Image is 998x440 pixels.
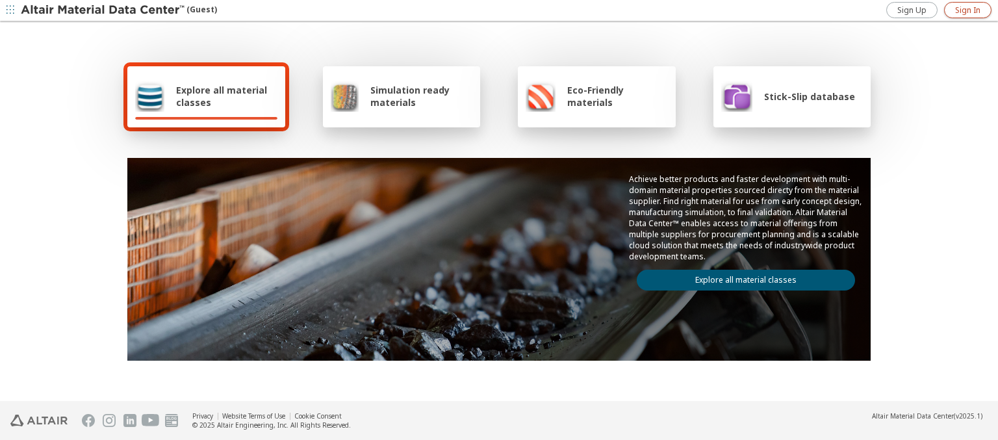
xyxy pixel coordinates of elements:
span: Sign Up [897,5,927,16]
div: (Guest) [21,4,217,17]
span: Stick-Slip database [764,90,855,103]
span: Eco-Friendly materials [567,84,667,109]
a: Sign In [944,2,992,18]
p: Achieve better products and faster development with multi-domain material properties sourced dire... [629,174,863,262]
img: Altair Engineering [10,415,68,426]
a: Website Terms of Use [222,411,285,421]
div: (v2025.1) [872,411,982,421]
img: Stick-Slip database [721,81,752,112]
img: Eco-Friendly materials [526,81,556,112]
a: Cookie Consent [294,411,342,421]
span: Sign In [955,5,980,16]
a: Sign Up [886,2,938,18]
img: Altair Material Data Center [21,4,186,17]
span: Altair Material Data Center [872,411,954,421]
span: Simulation ready materials [370,84,472,109]
img: Explore all material classes [135,81,164,112]
div: © 2025 Altair Engineering, Inc. All Rights Reserved. [192,421,351,430]
span: Explore all material classes [176,84,277,109]
a: Privacy [192,411,213,421]
img: Simulation ready materials [331,81,359,112]
a: Explore all material classes [637,270,855,291]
